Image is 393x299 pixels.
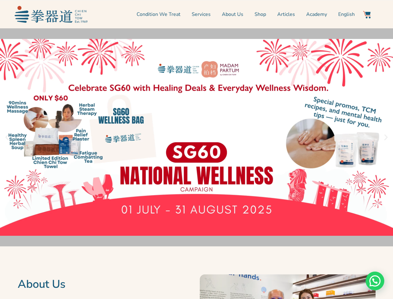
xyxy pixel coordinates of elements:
img: Website Icon-03 [363,11,371,18]
div: Next slide [382,134,390,141]
nav: Menu [91,7,355,22]
a: About Us [222,7,243,22]
div: Previous slide [3,134,11,141]
span: English [338,11,355,18]
a: Services [192,7,211,22]
a: Academy [306,7,327,22]
a: English [338,7,355,22]
a: Shop [255,7,266,22]
a: Condition We Treat [137,7,180,22]
h2: About Us [18,278,194,291]
a: Articles [277,7,295,22]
